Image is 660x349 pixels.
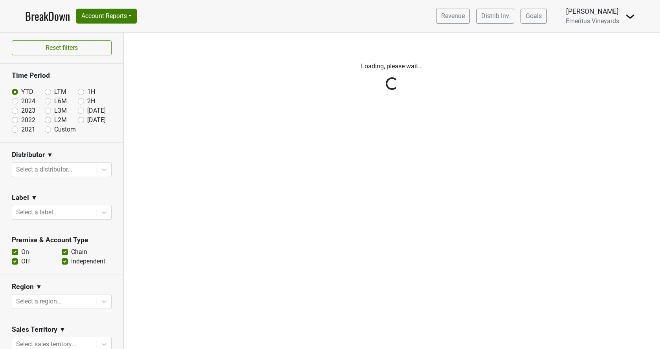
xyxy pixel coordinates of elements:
[174,62,610,71] p: Loading, please wait...
[25,8,70,24] a: BreakDown
[76,9,137,24] button: Account Reports
[625,12,635,21] img: Dropdown Menu
[566,17,619,25] span: Emeritus Vineyards
[436,9,470,24] a: Revenue
[521,9,547,24] a: Goals
[476,9,514,24] a: Distrib Inv
[566,6,619,16] div: [PERSON_NAME]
